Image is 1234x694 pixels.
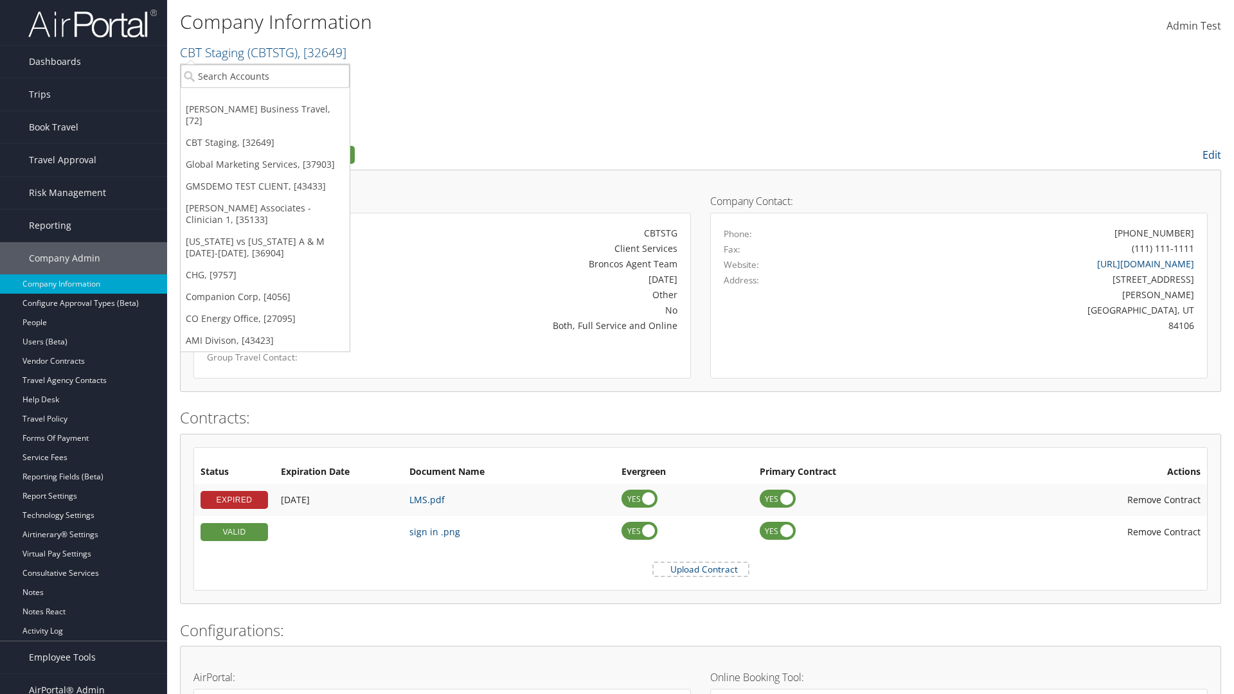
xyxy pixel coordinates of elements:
[194,461,274,484] th: Status
[180,8,874,35] h1: Company Information
[193,196,691,206] h4: Account Details:
[1114,226,1194,240] div: [PHONE_NUMBER]
[1114,519,1127,544] i: Remove Contract
[247,44,298,61] span: ( CBTSTG )
[29,177,106,209] span: Risk Management
[29,144,96,176] span: Travel Approval
[1097,258,1194,270] a: [URL][DOMAIN_NAME]
[281,526,397,538] div: Add/Edit Date
[724,227,752,240] label: Phone:
[274,461,403,484] th: Expiration Date
[710,196,1208,206] h4: Company Contact:
[181,98,350,132] a: [PERSON_NAME] Business Travel, [72]
[654,563,748,576] label: Upload Contract
[29,641,96,673] span: Employee Tools
[846,272,1195,286] div: [STREET_ADDRESS]
[615,461,753,484] th: Evergreen
[181,154,350,175] a: Global Marketing Services, [37903]
[181,132,350,154] a: CBT Staging, [32649]
[181,330,350,351] a: AMI Divison, [43423]
[370,242,677,255] div: Client Services
[1132,242,1194,255] div: (111) 111-1111
[753,461,969,484] th: Primary Contract
[28,8,157,39] img: airportal-logo.png
[181,197,350,231] a: [PERSON_NAME] Associates - Clinician 1, [35133]
[281,494,310,506] span: [DATE]
[846,319,1195,332] div: 84106
[846,303,1195,317] div: [GEOGRAPHIC_DATA], UT
[29,242,100,274] span: Company Admin
[846,288,1195,301] div: [PERSON_NAME]
[181,264,350,286] a: CHG, [9757]
[180,44,346,61] a: CBT Staging
[370,257,677,271] div: Broncos Agent Team
[181,231,350,264] a: [US_STATE] vs [US_STATE] A & M [DATE]-[DATE], [36904]
[207,351,351,364] label: Group Travel Contact:
[710,672,1208,682] h4: Online Booking Tool:
[180,407,1221,429] h2: Contracts:
[29,209,71,242] span: Reporting
[969,461,1207,484] th: Actions
[1167,19,1221,33] span: Admin Test
[724,274,759,287] label: Address:
[298,44,346,61] span: , [ 32649 ]
[370,288,677,301] div: Other
[1127,526,1201,538] span: Remove Contract
[181,308,350,330] a: CO Energy Office, [27095]
[409,526,460,538] a: sign in .png
[181,175,350,197] a: GMSDEMO TEST CLIENT, [43433]
[370,303,677,317] div: No
[724,258,759,271] label: Website:
[201,523,268,541] div: VALID
[724,243,740,256] label: Fax:
[1114,487,1127,512] i: Remove Contract
[409,494,445,506] a: LMS.pdf
[180,619,1221,641] h2: Configurations:
[29,46,81,78] span: Dashboards
[181,64,350,88] input: Search Accounts
[1203,148,1221,162] a: Edit
[181,286,350,308] a: Companion Corp, [4056]
[29,111,78,143] span: Book Travel
[1127,494,1201,506] span: Remove Contract
[29,78,51,111] span: Trips
[403,461,615,484] th: Document Name
[180,143,868,165] h2: Company Profile:
[370,319,677,332] div: Both, Full Service and Online
[201,491,268,509] div: EXPIRED
[193,672,691,682] h4: AirPortal:
[281,494,397,506] div: Add/Edit Date
[370,272,677,286] div: [DATE]
[370,226,677,240] div: CBTSTG
[1167,6,1221,46] a: Admin Test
